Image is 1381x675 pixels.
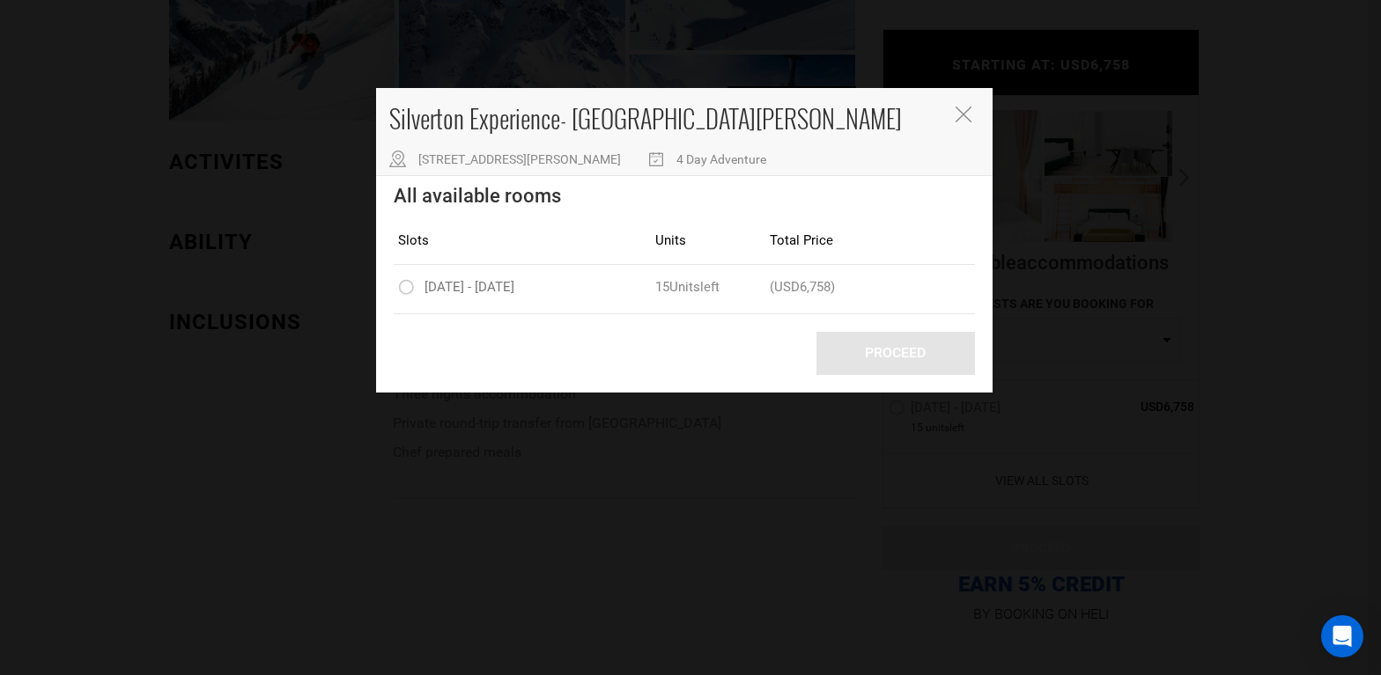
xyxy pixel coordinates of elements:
[398,231,656,250] div: Slots
[816,332,975,375] button: Proceed
[693,279,700,295] span: s
[389,100,902,136] span: Silverton Experience- [GEOGRAPHIC_DATA][PERSON_NAME]
[655,231,770,250] div: Units
[676,152,766,166] span: 4 Day Adventure
[956,106,975,125] button: Close
[655,278,700,297] span: 15
[770,278,913,297] div: (USD6,758)
[1321,615,1363,657] div: Open Intercom Messenger
[418,152,621,166] span: [STREET_ADDRESS][PERSON_NAME]
[770,231,913,250] div: Total Price
[669,279,693,295] span: Unit
[394,185,561,207] span: All available rooms
[425,279,514,295] span: [DATE] - [DATE]
[655,278,770,297] div: left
